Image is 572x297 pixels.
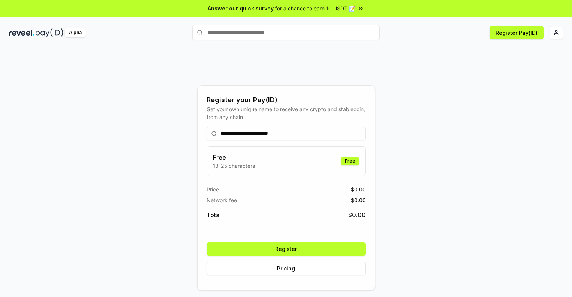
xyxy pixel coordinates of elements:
[351,196,366,204] span: $ 0.00
[213,153,255,162] h3: Free
[207,242,366,256] button: Register
[275,4,355,12] span: for a chance to earn 10 USDT 📝
[65,28,86,37] div: Alpha
[207,262,366,275] button: Pricing
[207,105,366,121] div: Get your own unique name to receive any crypto and stablecoin, from any chain
[351,185,366,193] span: $ 0.00
[341,157,359,165] div: Free
[213,162,255,170] p: 13-25 characters
[207,196,237,204] span: Network fee
[348,210,366,219] span: $ 0.00
[490,26,544,39] button: Register Pay(ID)
[9,28,34,37] img: reveel_dark
[207,210,221,219] span: Total
[208,4,274,12] span: Answer our quick survey
[36,28,63,37] img: pay_id
[207,95,366,105] div: Register your Pay(ID)
[207,185,219,193] span: Price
